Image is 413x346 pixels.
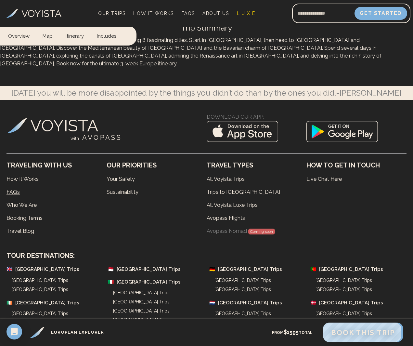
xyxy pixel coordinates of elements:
[207,212,307,225] a: Avopass Flights
[6,113,98,138] a: VOYISTA
[214,276,305,285] a: [GEOGRAPHIC_DATA] Trips
[6,225,107,238] a: Travel Blog
[51,329,104,336] h3: European Explorer
[21,6,61,21] h3: VOYISTA
[6,173,107,186] a: How It Works
[306,173,407,186] a: Live Chat Here
[207,199,307,212] a: All Voyista Luxe Trips
[316,285,407,294] a: [GEOGRAPHIC_DATA] Trips
[133,11,174,16] span: How It Works
[310,266,316,273] span: 🇵🇹
[336,88,402,98] nobr: -[PERSON_NAME]
[316,309,407,318] a: [GEOGRAPHIC_DATA] Trips
[107,173,207,186] a: Your Safety
[261,326,323,339] div: from total
[96,9,128,18] a: Our Trips
[316,276,407,285] a: [GEOGRAPHIC_DATA] Trips
[355,7,407,20] button: Get Started
[237,11,255,16] span: L U X E
[71,133,121,143] h4: A V O P A S S
[12,276,103,285] a: [GEOGRAPHIC_DATA] Trips
[113,297,204,306] a: [GEOGRAPHIC_DATA] Trips
[113,306,204,315] a: [GEOGRAPHIC_DATA] Trips
[248,229,275,234] span: Coming soon
[117,266,181,273] a: [GEOGRAPHIC_DATA] Trips
[306,160,407,170] h3: How to Get in Touch
[214,309,305,318] a: [GEOGRAPHIC_DATA] Trips
[107,186,207,199] a: Sustainability
[319,299,383,307] a: [GEOGRAPHIC_DATA] Trips
[207,121,278,147] img: App Store
[218,266,282,273] a: [GEOGRAPHIC_DATA] Trips
[207,160,307,170] h3: Travel Types
[310,299,316,307] span: 🇩🇰
[6,212,107,225] a: Booking Terms
[29,327,45,338] img: European Explorer
[200,9,231,18] a: About Us
[323,323,403,342] button: Book This Trip
[209,266,215,273] span: 🇩🇪
[36,26,59,44] a: Map
[179,9,198,18] a: FAQs
[207,225,307,238] a: Avopass Nomad Coming soon
[182,11,195,16] span: FAQs
[209,299,215,307] span: 🇳🇱
[59,26,90,44] a: Itinerary
[117,278,181,286] a: [GEOGRAPHIC_DATA] Trips
[6,160,107,170] h3: Traveling With Us
[113,315,204,325] a: [GEOGRAPHIC_DATA] Trips
[218,299,282,307] a: [GEOGRAPHIC_DATA] Trips
[30,113,98,138] h3: VOYISTA
[6,199,107,212] a: Who We Are
[202,11,229,16] span: About Us
[6,266,13,273] span: 🇬🇧
[107,160,207,170] h3: Our Priorities
[214,285,305,294] a: [GEOGRAPHIC_DATA] Trips
[234,9,258,18] a: L U X E
[207,113,407,121] h3: Download Our App:
[207,186,307,199] a: Trips to [GEOGRAPHIC_DATA]
[12,285,103,294] a: [GEOGRAPHIC_DATA] Trips
[8,26,36,44] a: Overview
[108,266,114,273] span: 🇲🇨
[6,118,27,133] img: Voyista Logo
[15,299,79,307] a: [GEOGRAPHIC_DATA] Trips
[12,309,103,318] a: [GEOGRAPHIC_DATA] Trips
[6,9,18,18] img: Voyista Logo
[90,26,123,44] a: Includes
[108,278,114,286] span: 🇮🇹
[113,288,204,297] a: [GEOGRAPHIC_DATA] Trips
[6,299,13,307] span: 🇮🇪
[6,186,107,199] a: FAQs
[284,329,299,335] span: $ 1595
[331,328,395,337] span: Book This Trip
[71,136,82,141] span: with
[319,266,383,273] a: [GEOGRAPHIC_DATA] Trips
[306,121,378,147] img: Google Play
[6,251,407,260] h3: Tour Destinations:
[98,11,125,16] span: Our Trips
[6,324,22,339] div: Open Intercom Messenger
[292,6,355,21] input: Email address
[15,266,79,273] a: [GEOGRAPHIC_DATA] Trips
[6,6,61,21] a: VOYISTA
[207,173,307,186] a: All Voyista Trips
[131,9,176,18] a: How It Works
